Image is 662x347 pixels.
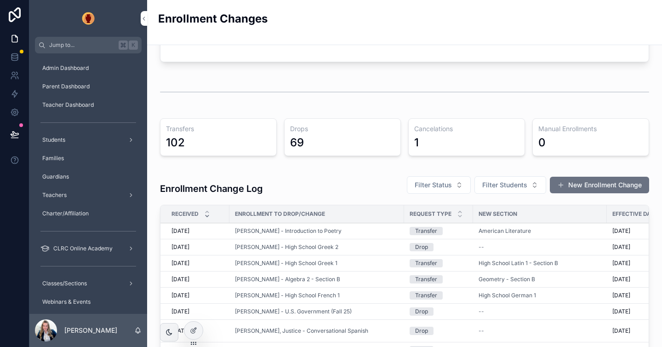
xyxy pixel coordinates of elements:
a: Teachers [35,187,142,203]
a: Drop [410,243,468,251]
span: [DATE] [612,243,630,251]
div: Transfer [415,227,437,235]
button: Select Button [474,176,546,194]
span: CLRC Online Academy [53,245,113,252]
span: [DATE] [612,227,630,235]
a: American Literature [479,227,601,235]
a: [PERSON_NAME] - High School Greek 2 [235,243,399,251]
a: Guardians [35,168,142,185]
a: Families [35,150,142,167]
span: Students [42,136,65,144]
div: Transfer [415,275,437,283]
a: [DATE] [171,227,224,235]
span: [DATE] [612,292,630,299]
a: Teacher Dashboard [35,97,142,113]
a: [DATE] [171,276,224,283]
a: [PERSON_NAME] - Introduction to Poetry [235,227,342,235]
a: Students [35,132,142,148]
a: Transfer [410,275,468,283]
a: [DATE] [171,292,224,299]
span: [PERSON_NAME] - Algebra 2 - Section B [235,276,340,283]
a: [PERSON_NAME] - High School Greek 1 [235,260,399,267]
div: Transfer [415,259,437,267]
span: [DATE] [171,292,189,299]
span: [DATE] [171,260,189,267]
span: [DATE] [612,327,630,335]
div: Drop [415,307,428,316]
a: CLRC Online Academy [35,240,142,257]
a: [PERSON_NAME] - U.S. Government (Fall 25) [235,308,352,315]
a: Charter/Affiliation [35,205,142,222]
div: 0 [538,135,546,150]
span: -- [479,243,484,251]
a: -- [479,308,601,315]
a: Parent Dashboard [35,78,142,95]
span: [DATE] [171,327,189,335]
a: Transfer [410,259,468,267]
img: App logo [81,11,96,26]
div: Drop [415,327,428,335]
a: Geometry - Section B [479,276,535,283]
h3: Enrollment Change Log [160,182,263,196]
h3: Transfers [166,124,271,133]
span: [DATE] [171,243,189,251]
span: Classes/Sections [42,280,87,287]
h2: Enrollment Changes [158,11,268,26]
span: Charter/Affiliation [42,210,89,217]
a: Webinars & Events [35,294,142,310]
span: Admin Dashboard [42,64,89,72]
span: Filter Students [482,180,527,190]
span: [DATE] [612,308,630,315]
a: [DATE] [171,260,224,267]
a: Drop [410,307,468,316]
div: 1 [414,135,419,150]
span: [DATE] [171,308,189,315]
a: [DATE] [171,243,224,251]
span: K [130,41,137,49]
a: Transfer [410,227,468,235]
a: Admin Dashboard [35,60,142,76]
span: -- [479,327,484,335]
button: Jump to...K [35,37,142,53]
a: -- [479,327,601,335]
a: [PERSON_NAME], Justice - Conversational Spanish [235,327,399,335]
span: [DATE] [171,276,189,283]
div: 69 [290,135,304,150]
span: American Literature [479,227,531,235]
span: Teachers [42,191,67,199]
div: 102 [166,135,185,150]
span: Teacher Dashboard [42,101,94,109]
a: High School German 1 [479,292,536,299]
a: -- [479,243,601,251]
a: [DATE] [171,308,224,315]
span: [DATE] [171,227,189,235]
span: Parent Dashboard [42,83,90,90]
a: High School Latin 1 - Section B [479,260,601,267]
div: Transfer [415,291,437,300]
span: [PERSON_NAME] - High School Greek 2 [235,243,338,251]
a: [PERSON_NAME] - High School French 1 [235,292,340,299]
span: -- [479,308,484,315]
a: Drop [410,327,468,335]
a: High School Latin 1 - Section B [479,260,558,267]
a: [PERSON_NAME] - High School Greek 1 [235,260,337,267]
button: New Enrollment Change [550,177,649,193]
span: Jump to... [49,41,115,49]
a: [PERSON_NAME] - U.S. Government (Fall 25) [235,308,399,315]
a: [PERSON_NAME], Justice - Conversational Spanish [235,327,368,335]
div: Drop [415,243,428,251]
h3: Cancelations [414,124,519,133]
a: [PERSON_NAME] - High School French 1 [235,292,399,299]
button: Select Button [407,176,471,194]
span: Webinars & Events [42,298,91,306]
div: scrollable content [29,53,147,314]
a: Geometry - Section B [479,276,601,283]
h3: Drops [290,124,395,133]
